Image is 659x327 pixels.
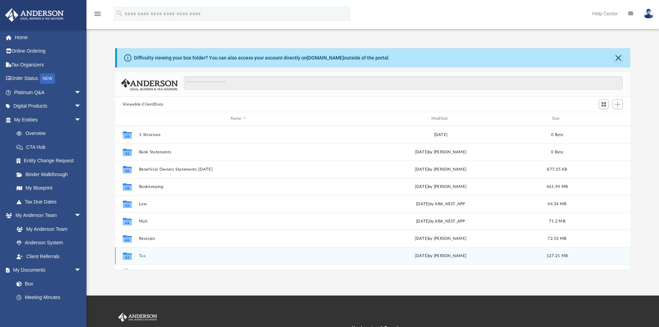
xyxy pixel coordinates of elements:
input: Search files and folders [184,76,623,90]
a: My Anderson Team [10,222,85,236]
div: [DATE] by [PERSON_NAME] [341,183,540,190]
button: Law [139,202,338,206]
a: CTA Hub [10,140,92,154]
a: Tax Organizers [5,58,92,72]
img: User Pic [643,9,654,19]
a: Home [5,30,92,44]
span: 127.21 MB [547,254,568,257]
a: Digital Productsarrow_drop_down [5,99,92,113]
div: id [118,116,136,122]
span: 0 Byte [551,133,563,136]
a: My Blueprint [10,181,88,195]
div: [DATE] by ABA_NEST_APP [341,201,540,207]
a: menu [93,13,102,18]
a: My Anderson Teamarrow_drop_down [5,209,88,222]
div: Modified [341,116,540,122]
a: Box [10,277,85,291]
div: NEW [40,73,55,84]
button: Bookkeeping [139,184,338,189]
button: Viewable-ClientDocs [123,101,164,108]
a: Overview [10,127,92,140]
span: 0 Byte [551,150,563,154]
a: Client Referrals [10,249,88,263]
span: 71.2 MB [549,219,565,223]
span: 461.94 MB [547,184,568,188]
div: [DATE] [341,131,540,138]
button: 1-Structure [139,133,338,137]
i: menu [93,10,102,18]
div: grid [115,126,631,269]
span: 877.35 KB [547,167,567,171]
div: [DATE] by [PERSON_NAME] [341,166,540,172]
a: Tax Due Dates [10,195,92,209]
div: id [574,116,622,122]
div: [DATE] by ABA_NEST_APP [341,218,540,224]
button: Close [613,53,623,63]
span: arrow_drop_down [74,99,88,113]
a: Meeting Minutes [10,291,88,305]
a: Anderson System [10,236,88,250]
div: Difficulty viewing your box folder? You can also access your account directly on outside of the p... [134,54,390,62]
span: arrow_drop_down [74,263,88,278]
a: Binder Walkthrough [10,167,92,181]
a: My Documentsarrow_drop_down [5,263,88,277]
button: Tax [139,254,338,258]
button: Beneficial Owners Statements [DATE] [139,167,338,172]
div: Name [138,116,338,122]
i: search [116,9,123,17]
a: Online Ordering [5,44,92,58]
a: Entity Change Request [10,154,92,168]
button: Receipts [139,236,338,241]
span: 44.34 MB [548,202,566,206]
button: Mail [139,219,338,224]
img: Anderson Advisors Platinum Portal [117,313,158,322]
div: Size [543,116,571,122]
div: [DATE] by [PERSON_NAME] [341,253,540,259]
a: My Entitiesarrow_drop_down [5,113,92,127]
span: 72.53 MB [548,236,566,240]
span: arrow_drop_down [74,113,88,127]
span: arrow_drop_down [74,209,88,223]
div: [DATE] by [PERSON_NAME] [341,235,540,242]
a: [DOMAIN_NAME] [307,55,344,61]
button: Add [613,99,623,109]
span: arrow_drop_down [74,85,88,100]
img: Anderson Advisors Platinum Portal [3,8,66,22]
a: Platinum Q&Aarrow_drop_down [5,85,92,99]
a: Order StatusNEW [5,72,92,86]
button: Switch to Grid View [599,99,609,109]
button: Bank Statements [139,150,338,154]
div: [DATE] by [PERSON_NAME] [341,149,540,155]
